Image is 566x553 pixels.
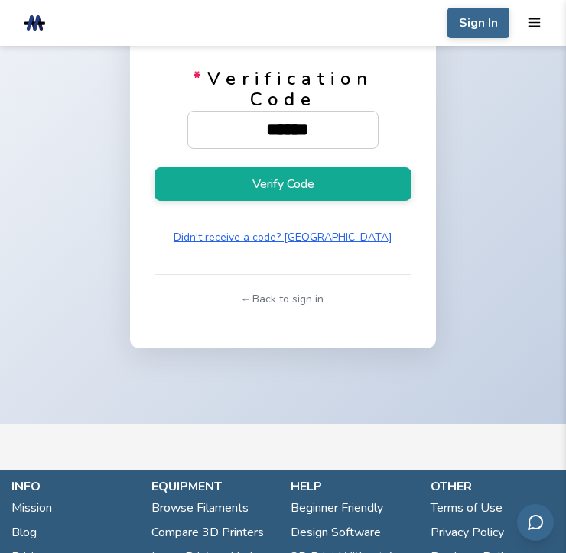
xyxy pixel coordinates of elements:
[527,15,542,30] button: mobile navigation menu
[431,496,503,520] a: Terms of Use
[11,477,136,496] p: info
[517,504,554,541] button: Send feedback via email
[431,477,555,496] p: other
[11,520,37,545] a: Blog
[155,167,411,201] button: Verify Code
[151,477,276,496] p: equipment
[431,520,504,545] a: Privacy Policy
[447,8,509,38] button: Sign In
[187,69,379,149] label: Verification Code
[11,496,52,520] a: Mission
[236,287,329,312] button: ← Back to sign in
[151,520,264,545] a: Compare 3D Printers
[168,225,398,250] button: Didn't receive a code? [GEOGRAPHIC_DATA]
[188,112,387,148] input: *Verification Code
[291,477,415,496] p: help
[151,496,249,520] a: Browse Filaments
[291,496,415,545] a: Beginner Friendly Design Software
